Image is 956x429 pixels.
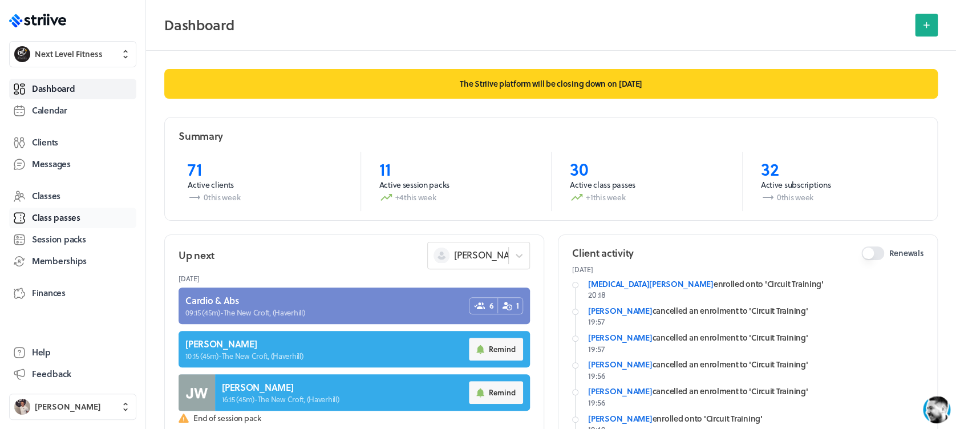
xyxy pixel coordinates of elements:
a: Classes [9,186,136,207]
p: Active session packs [379,179,533,191]
p: +4 this week [379,191,533,204]
p: 71 [188,159,342,179]
g: /> [178,351,193,361]
p: 19:57 [588,316,923,327]
button: />GIF [173,341,198,373]
button: Renewals [861,246,884,260]
p: +1 this week [570,191,724,204]
a: Session packs [9,229,136,250]
p: [DATE] [572,265,923,274]
p: Active subscriptions [761,179,915,191]
span: Feedback [32,368,71,380]
div: enrolled onto 'Circuit Training' [588,278,923,290]
span: Next Level Fitness [35,48,103,60]
span: Messages [32,158,71,170]
a: Messages [9,154,136,175]
div: cancelled an enrolment to 'Circuit Training' [588,305,923,317]
a: 71Active clients0this week [169,152,360,211]
span: Help [32,346,51,358]
p: 32 [761,159,915,179]
div: enrolled onto 'Circuit Training' [588,413,923,424]
tspan: GIF [181,354,191,359]
a: 30Active class passes+1this week [551,152,742,211]
span: 6 [489,300,494,311]
a: [PERSON_NAME] [588,358,652,370]
p: 19:56 [588,370,923,382]
h2: Up next [179,248,214,262]
span: Dashboard [32,83,75,95]
p: 0 this week [188,191,342,204]
p: 30 [570,159,724,179]
button: Remind [469,381,523,404]
a: Dashboard [9,79,136,99]
a: [PERSON_NAME] [588,305,652,317]
h2: Dashboard [164,14,908,37]
a: Clients [9,132,136,153]
h2: Client activity [572,246,634,260]
span: End of session pack [193,412,530,424]
img: Ben Robinson [14,399,30,415]
button: Next Level FitnessNext Level Fitness [9,41,136,67]
h2: Summary [179,129,223,143]
span: Class passes [32,212,80,224]
a: Help [9,342,136,363]
p: Active clients [188,179,342,191]
p: 11 [379,159,533,179]
span: Memberships [32,255,87,267]
span: Remind [489,387,516,398]
span: Remind [489,344,516,354]
a: Memberships [9,251,136,272]
a: Calendar [9,100,136,121]
img: US [34,8,55,29]
span: Classes [32,190,60,202]
p: 0 this week [761,191,915,204]
div: cancelled an enrolment to 'Circuit Training' [588,359,923,370]
header: [DATE] [179,269,530,288]
span: Calendar [32,104,67,116]
span: 1 [516,300,518,311]
a: 11Active session packs+4this week [360,152,552,211]
div: cancelled an enrolment to 'Circuit Training' [588,386,923,397]
span: Session packs [32,233,86,245]
p: Active class passes [570,179,724,191]
p: 20:18 [588,289,923,301]
a: 32Active subscriptions0this week [742,152,933,211]
span: Finances [32,287,66,299]
img: Next Level Fitness [14,46,30,62]
span: [PERSON_NAME] [454,249,525,261]
a: Class passes [9,208,136,228]
div: Typically replies in a few minutes [63,21,163,29]
p: The Striive platform will be closing down on [DATE] [164,69,938,99]
div: [PERSON_NAME] [63,7,163,19]
p: 19:57 [588,343,923,355]
div: cancelled an enrolment to 'Circuit Training' [588,332,923,343]
span: Renewals [889,248,923,259]
div: US[PERSON_NAME]Typically replies in a few minutes [34,7,214,30]
iframe: gist-messenger-bubble-iframe [923,396,950,423]
button: Feedback [9,364,136,385]
a: [PERSON_NAME] [588,385,652,397]
a: [PERSON_NAME] [588,331,652,343]
p: 19:56 [588,397,923,408]
button: Ben Robinson[PERSON_NAME] [9,394,136,420]
button: Remind [469,338,523,361]
a: [PERSON_NAME] [588,412,652,424]
a: [MEDICAL_DATA][PERSON_NAME] [588,278,713,290]
span: [PERSON_NAME] [35,401,101,412]
span: Clients [32,136,58,148]
a: Finances [9,283,136,303]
